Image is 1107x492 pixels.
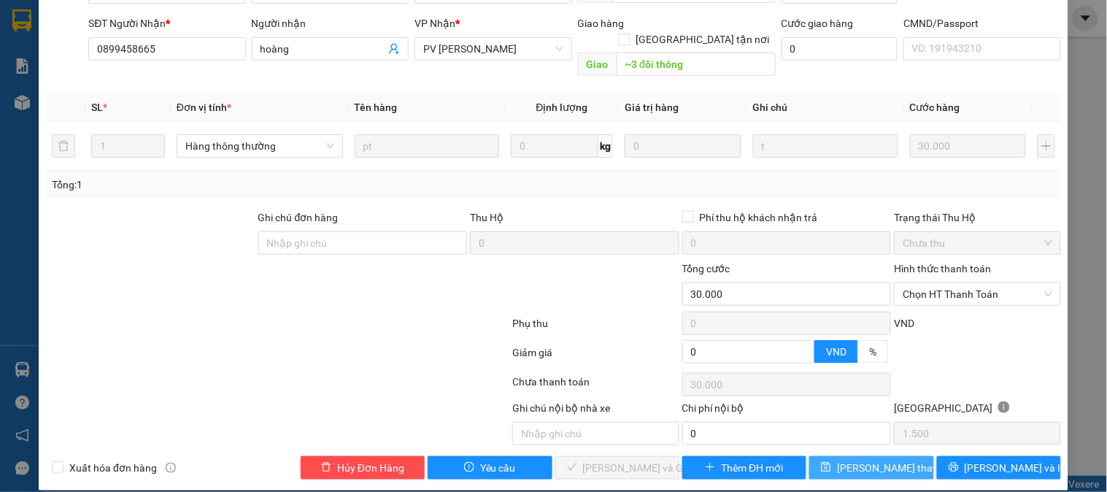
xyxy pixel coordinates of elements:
[782,37,898,61] input: Cước giao hàng
[837,460,954,476] span: [PERSON_NAME] thay đổi
[470,212,504,223] span: Thu Hộ
[355,134,500,158] input: VD: Bàn, Ghế
[949,462,959,474] span: printer
[258,231,468,255] input: Ghi chú đơn hàng
[826,346,846,358] span: VND
[903,283,1052,305] span: Chọn HT Thanh Toán
[252,15,409,31] div: Người nhận
[511,374,680,399] div: Chưa thanh toán
[937,456,1061,480] button: printer[PERSON_NAME] và In
[88,15,245,31] div: SĐT Người Nhận
[52,177,428,193] div: Tổng: 1
[578,53,617,76] span: Giao
[185,135,334,157] span: Hàng thông thường
[428,456,552,480] button: exclamation-circleYêu cầu
[301,456,425,480] button: deleteHủy Đơn Hàng
[91,101,103,113] span: SL
[617,53,776,76] input: Dọc đường
[536,101,588,113] span: Định lượng
[809,456,933,480] button: save[PERSON_NAME] thay đổi
[464,462,474,474] span: exclamation-circle
[63,460,163,476] span: Xuất hóa đơn hàng
[682,263,730,274] span: Tổng cước
[903,232,1052,254] span: Chưa thu
[598,134,613,158] span: kg
[894,400,1060,422] div: [GEOGRAPHIC_DATA]
[625,101,679,113] span: Giá trị hàng
[869,346,876,358] span: %
[355,101,398,113] span: Tên hàng
[578,18,625,29] span: Giao hàng
[555,456,679,480] button: check[PERSON_NAME] và Giao hàng
[166,463,176,473] span: info-circle
[894,263,991,274] label: Hình thức thanh toán
[910,101,960,113] span: Cước hàng
[753,134,898,158] input: Ghi Chú
[721,460,783,476] span: Thêm ĐH mới
[894,318,914,329] span: VND
[782,18,854,29] label: Cước giao hàng
[512,400,679,422] div: Ghi chú nội bộ nhà xe
[625,134,741,158] input: 0
[747,93,904,122] th: Ghi chú
[903,15,1060,31] div: CMND/Passport
[414,18,455,29] span: VP Nhận
[388,43,400,55] span: user-add
[1038,134,1055,158] button: plus
[512,422,679,445] input: Nhập ghi chú
[705,462,715,474] span: plus
[337,460,404,476] span: Hủy Đơn Hàng
[321,462,331,474] span: delete
[511,345,680,370] div: Giảm giá
[894,210,1060,226] div: Trạng thái Thu Hộ
[694,210,824,226] span: Phí thu hộ khách nhận trả
[52,134,75,158] button: delete
[998,401,1010,413] span: info-circle
[423,38,563,60] span: PV Gia Nghĩa
[630,31,776,47] span: [GEOGRAPHIC_DATA] tận nơi
[511,315,680,341] div: Phụ thu
[965,460,1067,476] span: [PERSON_NAME] và In
[480,460,516,476] span: Yêu cầu
[258,212,339,223] label: Ghi chú đơn hàng
[682,400,892,422] div: Chi phí nội bộ
[177,101,231,113] span: Đơn vị tính
[821,462,831,474] span: save
[910,134,1027,158] input: 0
[682,456,806,480] button: plusThêm ĐH mới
